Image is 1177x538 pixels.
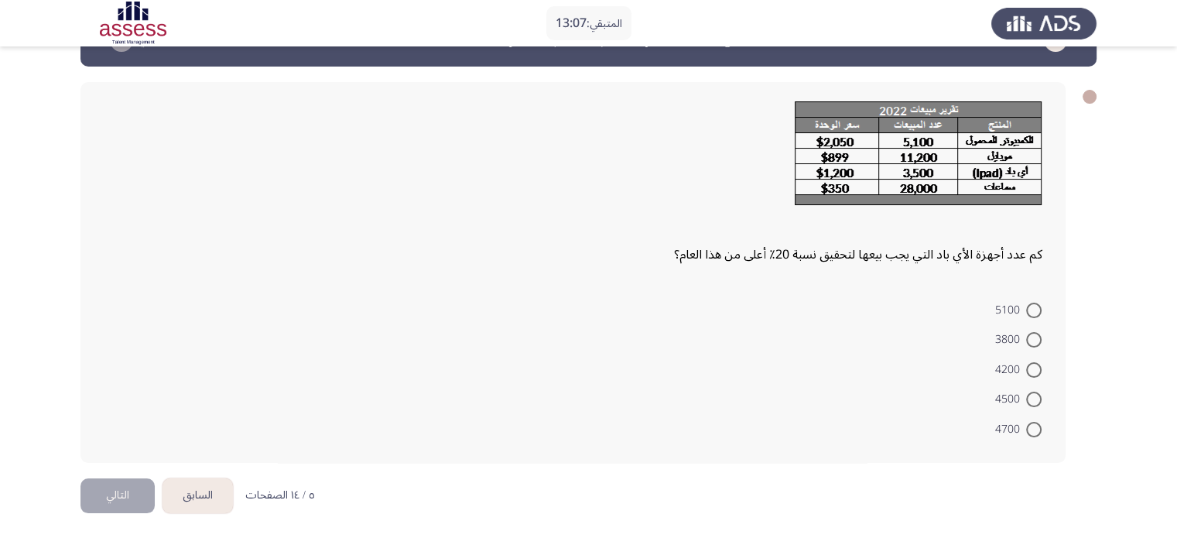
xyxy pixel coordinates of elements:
span: 5100 [995,301,1026,320]
span: 4200 [995,361,1026,379]
img: Assessment logo of ASSESS Focus 4 Module Assessment (EN/AR) (Advanced - IB) [80,2,186,45]
span: 13:07 [556,10,587,36]
div: كم عدد أجهزة الأي باد التي يجب بيعها لتحقيق نسبة 20٪ أعلى من هذا العام؟ [104,101,1042,268]
img: QVJfUk5DXzU3LnBuZzE2OTEzMTY4NDY4NTY=.png [795,101,1042,206]
button: load next page [80,478,155,513]
h3: ASSESS Aptitude (FOCUS) - Analytical Thinking [446,30,731,50]
p: المتبقي: [556,14,622,33]
span: 4700 [995,420,1026,439]
button: load previous page [163,478,233,513]
span: 3800 [995,331,1026,349]
img: Assess Talent Management logo [991,2,1097,45]
p: ٥ / ١٤ الصفحات [245,489,315,502]
span: 4500 [995,390,1026,409]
